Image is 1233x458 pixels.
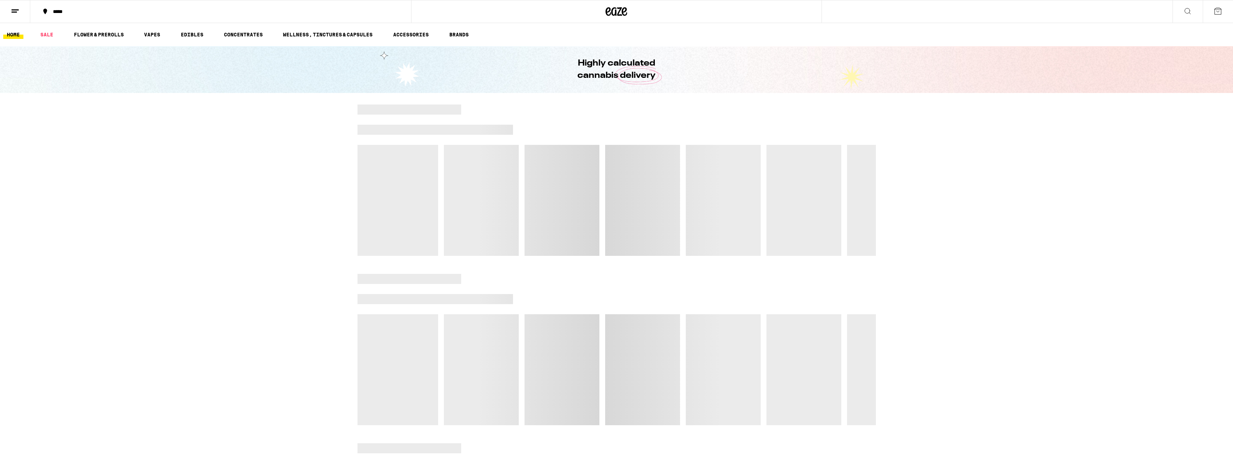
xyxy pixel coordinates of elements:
a: CONCENTRATES [220,30,266,39]
a: HOME [3,30,23,39]
a: ACCESSORIES [390,30,432,39]
a: WELLNESS, TINCTURES & CAPSULES [279,30,376,39]
a: BRANDS [446,30,472,39]
a: FLOWER & PREROLLS [70,30,127,39]
a: VAPES [140,30,164,39]
a: SALE [37,30,57,39]
a: EDIBLES [177,30,207,39]
h1: Highly calculated cannabis delivery [557,57,676,82]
